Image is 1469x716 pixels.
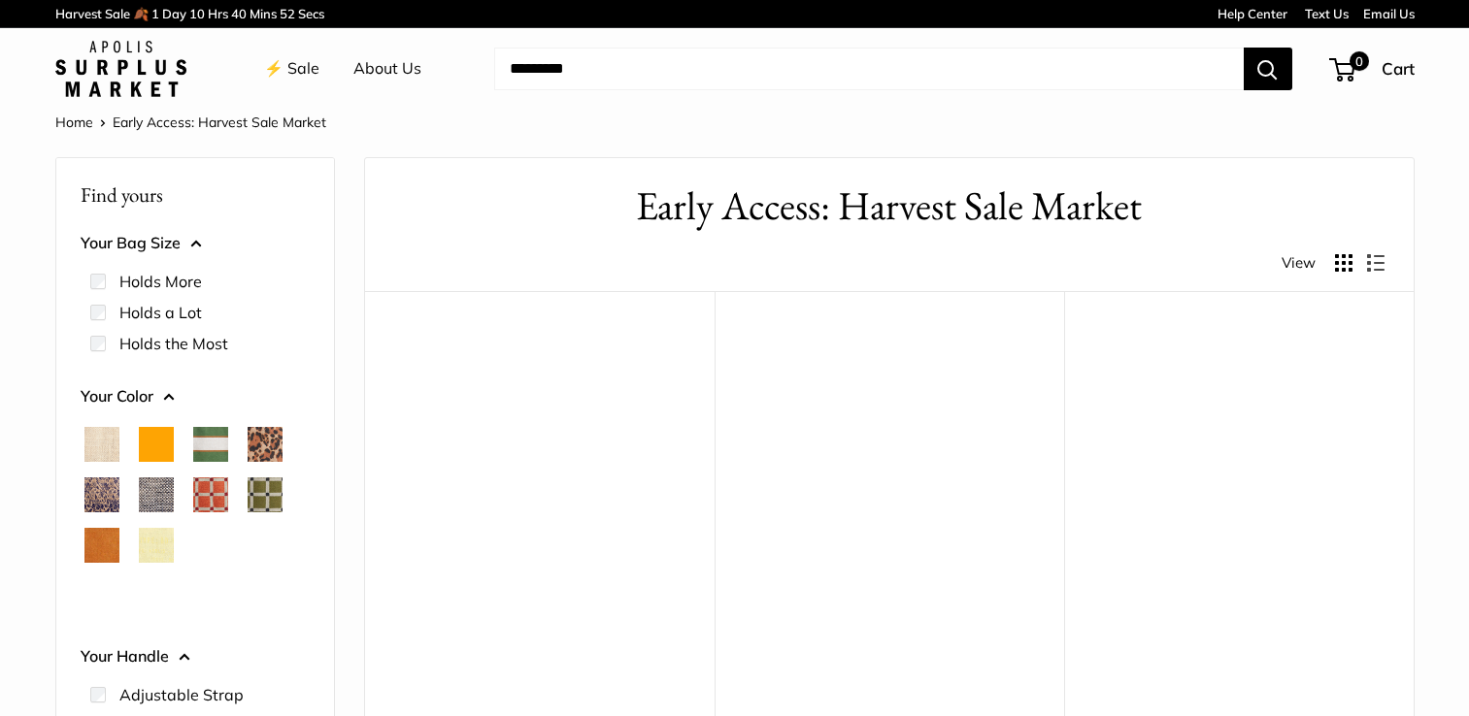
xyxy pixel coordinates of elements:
[208,6,228,21] span: Hrs
[162,6,186,21] span: Day
[1331,53,1415,84] a: 0 Cart
[84,427,119,462] button: Natural
[1244,48,1292,90] button: Search
[119,301,202,324] label: Holds a Lot
[248,427,283,462] button: Cheetah
[248,528,283,563] button: Mustang
[81,642,310,671] button: Your Handle
[193,427,228,462] button: Court Green
[113,114,326,131] span: Early Access: Harvest Sale Market
[1382,58,1415,79] span: Cart
[280,6,295,21] span: 52
[494,48,1244,90] input: Search...
[193,477,228,512] button: Chenille Window Brick
[81,382,310,411] button: Your Color
[193,528,228,563] button: Mint Sorbet
[139,427,174,462] button: Orange
[119,683,244,706] label: Adjustable Strap
[248,477,283,512] button: Chenille Window Sage
[84,578,119,613] button: White Porcelain
[353,54,421,83] a: About Us
[1282,249,1316,277] span: View
[55,41,186,97] img: Apolis: Surplus Market
[84,477,119,512] button: Blue Porcelain
[55,114,93,131] a: Home
[84,528,119,563] button: Cognac
[1367,254,1385,272] button: Display products as list
[81,229,310,258] button: Your Bag Size
[231,6,247,21] span: 40
[151,6,159,21] span: 1
[1084,340,1394,650] a: Market Bag in MustangMarket Bag in Mustang
[119,332,228,355] label: Holds the Most
[298,6,324,21] span: Secs
[1349,51,1368,71] span: 0
[81,176,310,213] p: Find yours
[1363,6,1415,21] a: Email Us
[1335,254,1352,272] button: Display products as grid
[250,6,277,21] span: Mins
[139,528,174,563] button: Daisy
[1218,6,1287,21] a: Help Center
[734,340,1045,650] a: Market Tote in MustangMarket Tote in Mustang
[1305,6,1349,21] a: Text Us
[264,54,319,83] a: ⚡️ Sale
[55,110,326,135] nav: Breadcrumb
[139,477,174,512] button: Chambray
[119,270,202,293] label: Holds More
[189,6,205,21] span: 10
[394,178,1385,235] h1: Early Access: Harvest Sale Market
